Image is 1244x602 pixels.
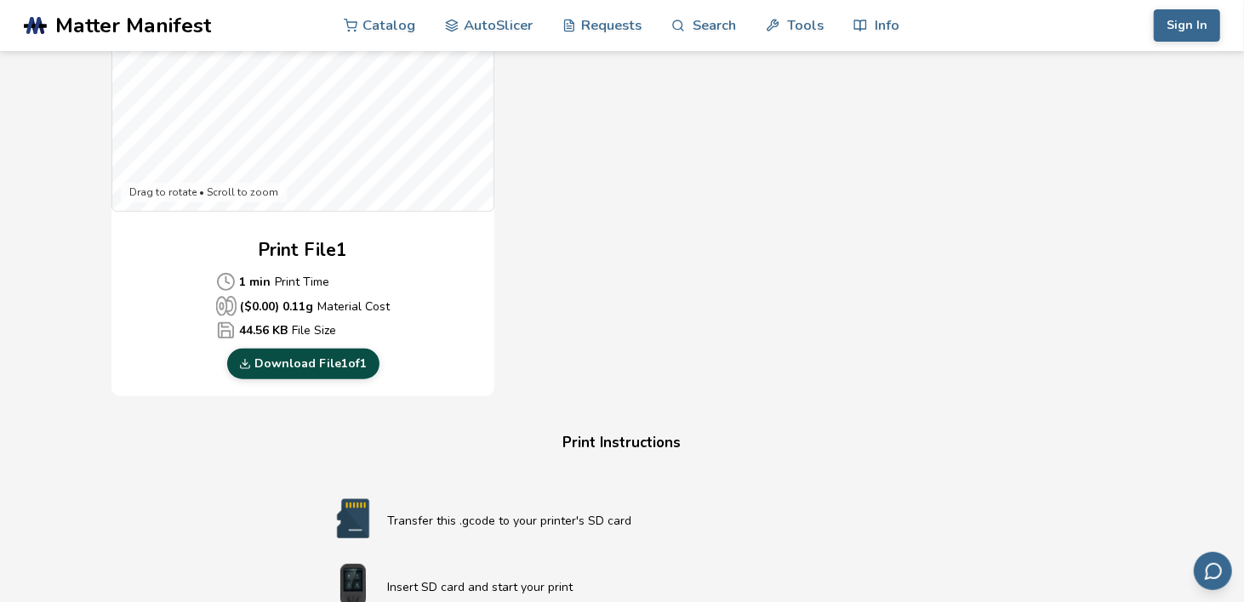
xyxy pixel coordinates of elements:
h2: Print File 1 [259,237,348,264]
span: Average Cost [216,296,237,316]
p: Print Time [216,272,391,292]
span: Average Cost [216,321,236,340]
h4: Print Instructions [299,430,945,457]
button: Sign In [1154,9,1220,42]
p: Material Cost [216,296,391,316]
a: Download File1of1 [227,349,379,379]
b: ($ 0.00 ) 0.11 g [241,298,314,315]
span: Matter Manifest [55,14,211,37]
p: File Size [216,321,391,340]
p: Insert SD card and start your print [387,578,925,596]
div: Drag to rotate • Scroll to zoom [121,183,287,203]
b: 1 min [240,273,271,291]
button: Send feedback via email [1194,552,1232,590]
p: Transfer this .gcode to your printer's SD card [387,512,925,530]
span: Average Cost [216,272,236,292]
b: 44.56 KB [240,321,288,339]
img: SD card [319,497,387,540]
